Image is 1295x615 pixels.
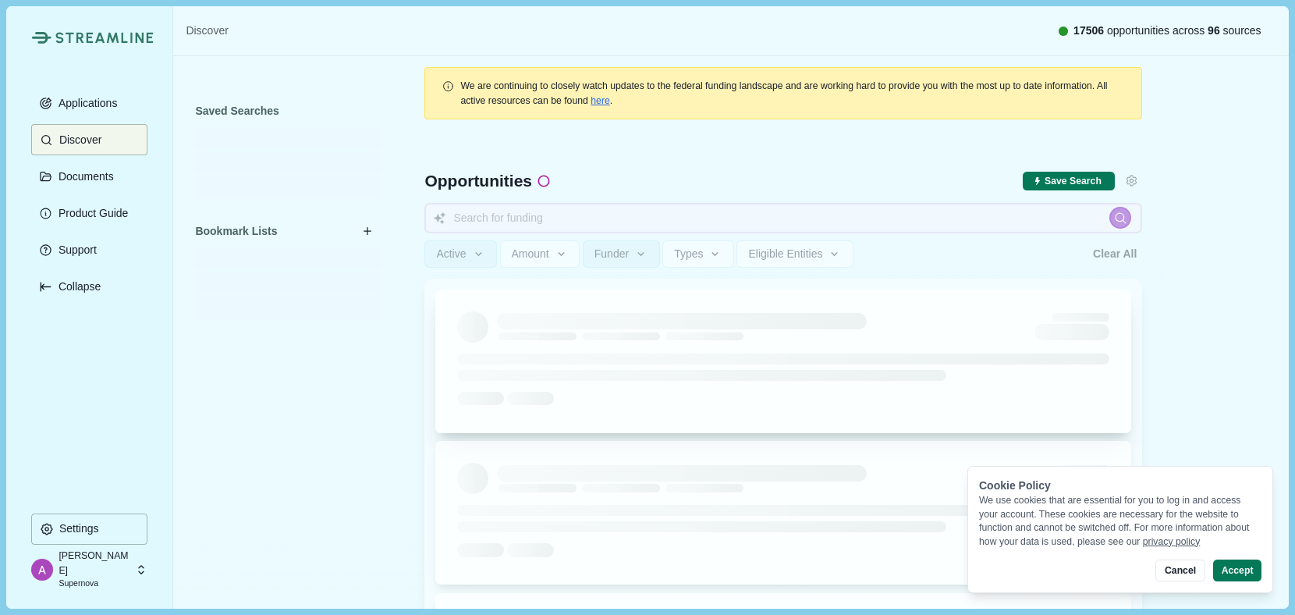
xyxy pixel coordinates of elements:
[59,578,130,590] p: Supernova
[55,32,154,44] img: Streamline Climate Logo
[591,95,610,106] a: here
[54,522,99,535] p: Settings
[31,161,147,192] button: Documents
[1087,240,1142,268] button: Clear All
[500,240,580,268] button: Amount
[31,514,147,545] button: Settings
[1073,23,1261,39] span: opportunities across sources
[424,203,1142,233] input: Search for funding
[512,247,549,261] span: Amount
[1155,560,1205,581] button: Cancel
[748,247,822,261] span: Eligible Entities
[674,247,703,261] span: Types
[662,240,734,268] button: Types
[31,197,147,229] button: Product Guide
[736,240,853,268] button: Eligible Entities
[583,240,660,268] button: Funder
[979,479,1051,492] span: Cookie Policy
[1208,24,1220,37] span: 96
[53,170,114,183] p: Documents
[31,124,147,155] button: Discover
[460,80,1107,105] span: We are continuing to closely watch updates to the federal funding landscape and are working hard ...
[436,247,466,261] span: Active
[31,87,147,119] button: Applications
[53,97,118,110] p: Applications
[31,559,53,581] img: profile picture
[195,223,277,240] span: Bookmark Lists
[424,240,497,268] button: Active
[31,271,147,302] button: Expand
[1023,172,1115,191] button: Save current search & filters
[460,79,1125,108] div: .
[31,234,147,265] button: Support
[53,207,129,220] p: Product Guide
[186,23,228,39] a: Discover
[594,247,629,261] span: Funder
[424,172,532,189] span: Opportunities
[1073,24,1104,37] span: 17506
[979,494,1261,549] div: We use cookies that are essential for you to log in and access your account. These cookies are ne...
[1143,536,1201,547] a: privacy policy
[54,133,101,147] p: Discover
[31,31,147,44] a: Streamline Climate LogoStreamline Climate Logo
[1213,560,1261,581] button: Accept
[59,549,130,578] p: [PERSON_NAME]
[53,280,101,293] p: Collapse
[53,244,97,257] p: Support
[195,103,279,119] span: Saved Searches
[1120,170,1142,192] button: Settings
[31,514,147,550] a: Settings
[31,31,51,44] img: Streamline Climate Logo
